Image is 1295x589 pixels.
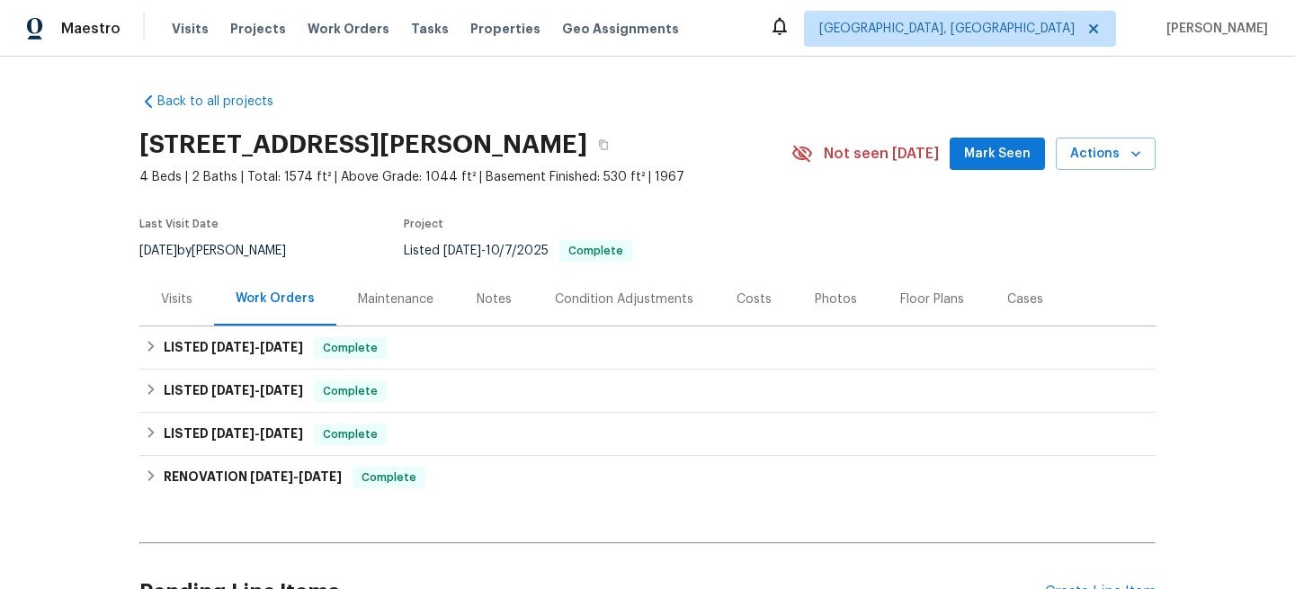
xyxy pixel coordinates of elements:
[737,290,772,308] div: Costs
[260,427,303,440] span: [DATE]
[824,145,939,163] span: Not seen [DATE]
[211,384,255,397] span: [DATE]
[470,20,540,38] span: Properties
[358,290,433,308] div: Maintenance
[260,384,303,397] span: [DATE]
[477,290,512,308] div: Notes
[164,424,303,445] h6: LISTED
[139,93,312,111] a: Back to all projects
[139,168,791,186] span: 4 Beds | 2 Baths | Total: 1574 ft² | Above Grade: 1044 ft² | Basement Finished: 530 ft² | 1967
[236,290,315,308] div: Work Orders
[1070,143,1141,165] span: Actions
[211,384,303,397] span: -
[819,20,1075,38] span: [GEOGRAPHIC_DATA], [GEOGRAPHIC_DATA]
[211,341,255,353] span: [DATE]
[164,467,342,488] h6: RENOVATION
[139,245,177,257] span: [DATE]
[316,425,385,443] span: Complete
[164,380,303,402] h6: LISTED
[1007,290,1043,308] div: Cases
[164,337,303,359] h6: LISTED
[316,339,385,357] span: Complete
[211,341,303,353] span: -
[161,290,192,308] div: Visits
[211,427,255,440] span: [DATE]
[1056,138,1156,171] button: Actions
[1159,20,1268,38] span: [PERSON_NAME]
[61,20,121,38] span: Maestro
[815,290,857,308] div: Photos
[308,20,389,38] span: Work Orders
[172,20,209,38] span: Visits
[250,470,342,483] span: -
[404,245,632,257] span: Listed
[250,470,293,483] span: [DATE]
[354,469,424,486] span: Complete
[139,326,1156,370] div: LISTED [DATE]-[DATE]Complete
[230,20,286,38] span: Projects
[443,245,549,257] span: -
[964,143,1031,165] span: Mark Seen
[555,290,693,308] div: Condition Adjustments
[139,219,219,229] span: Last Visit Date
[404,219,443,229] span: Project
[139,413,1156,456] div: LISTED [DATE]-[DATE]Complete
[950,138,1045,171] button: Mark Seen
[561,245,630,256] span: Complete
[139,370,1156,413] div: LISTED [DATE]-[DATE]Complete
[443,245,481,257] span: [DATE]
[139,240,308,262] div: by [PERSON_NAME]
[900,290,964,308] div: Floor Plans
[316,382,385,400] span: Complete
[587,129,620,161] button: Copy Address
[211,427,303,440] span: -
[260,341,303,353] span: [DATE]
[139,136,587,154] h2: [STREET_ADDRESS][PERSON_NAME]
[411,22,449,35] span: Tasks
[299,470,342,483] span: [DATE]
[562,20,679,38] span: Geo Assignments
[139,456,1156,499] div: RENOVATION [DATE]-[DATE]Complete
[486,245,549,257] span: 10/7/2025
